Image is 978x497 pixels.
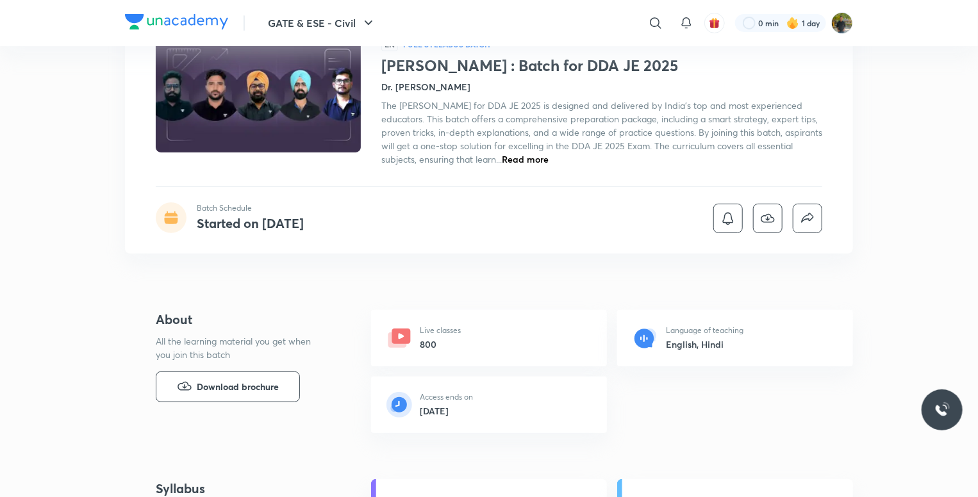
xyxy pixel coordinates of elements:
h4: About [156,310,330,329]
h6: 800 [420,338,461,351]
p: Live classes [420,325,461,336]
span: Download brochure [197,380,279,394]
img: ttu [934,402,950,418]
h4: Dr. [PERSON_NAME] [381,80,470,94]
a: Company Logo [125,14,228,33]
h6: English, Hindi [666,338,743,351]
span: The [PERSON_NAME] for DDA JE 2025 is designed and delivered by India's top and most experienced e... [381,99,822,165]
img: streak [786,17,799,29]
img: avatar [709,17,720,29]
img: Thumbnail [154,36,363,154]
span: Read more [502,153,549,165]
button: avatar [704,13,725,33]
p: Language of teaching [666,325,743,336]
h4: Started on [DATE] [197,215,304,232]
h6: [DATE] [420,404,473,418]
button: Download brochure [156,371,300,402]
p: Batch Schedule [197,202,304,214]
button: GATE & ESE - Civil [260,10,384,36]
img: shubham rawat [831,12,853,34]
p: All the learning material you get when you join this batch [156,334,321,361]
p: Access ends on [420,391,473,403]
img: Company Logo [125,14,228,29]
